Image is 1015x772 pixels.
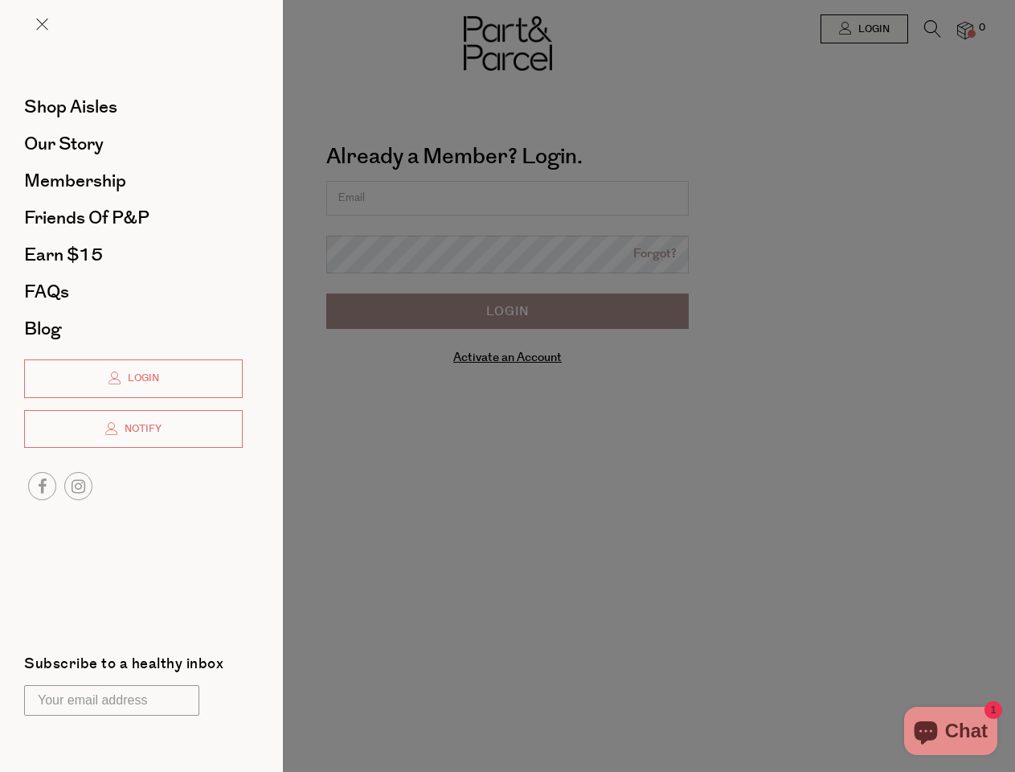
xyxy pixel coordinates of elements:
span: Earn $15 [24,242,103,268]
span: Login [124,372,159,385]
inbox-online-store-chat: Shopify online store chat [899,707,1002,759]
span: Shop Aisles [24,94,117,120]
a: Earn $15 [24,246,243,264]
span: Blog [24,316,61,342]
span: FAQs [24,279,69,305]
span: Notify [121,422,162,436]
a: Our Story [24,135,243,153]
span: Our Story [24,131,104,157]
a: Notify [24,410,243,449]
label: Subscribe to a healthy inbox [24,657,223,677]
a: Friends of P&P [24,209,243,227]
span: Membership [24,168,126,194]
a: Blog [24,320,243,338]
a: Login [24,359,243,398]
input: Your email address [24,685,199,716]
span: Friends of P&P [24,205,149,231]
a: Shop Aisles [24,98,243,116]
a: FAQs [24,283,243,301]
a: Membership [24,172,243,190]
